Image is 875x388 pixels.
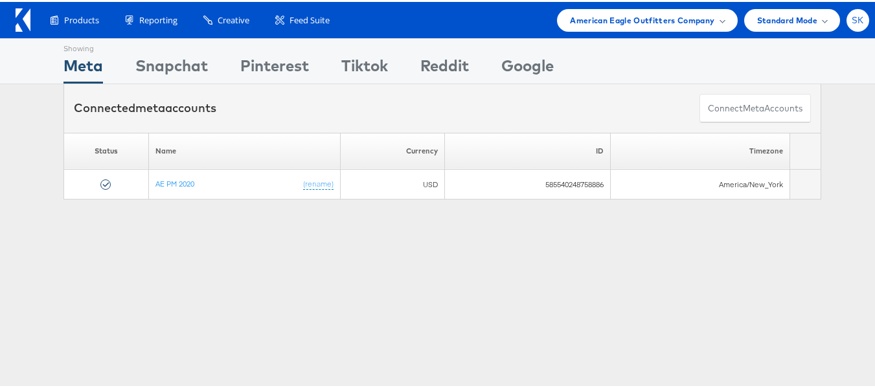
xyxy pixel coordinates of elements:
[240,52,309,82] div: Pinterest
[420,52,469,82] div: Reddit
[341,52,388,82] div: Tiktok
[135,52,208,82] div: Snapchat
[139,12,177,25] span: Reporting
[699,92,811,121] button: ConnectmetaAccounts
[74,98,216,115] div: Connected accounts
[63,52,103,82] div: Meta
[444,131,610,168] th: ID
[218,12,249,25] span: Creative
[303,177,334,188] a: (rename)
[149,131,340,168] th: Name
[64,12,99,25] span: Products
[290,12,330,25] span: Feed Suite
[610,131,790,168] th: Timezone
[610,168,790,198] td: America/New_York
[501,52,554,82] div: Google
[63,37,103,52] div: Showing
[444,168,610,198] td: 585540248758886
[340,131,444,168] th: Currency
[852,14,864,23] span: SK
[743,100,764,113] span: meta
[757,12,817,25] span: Standard Mode
[64,131,149,168] th: Status
[570,12,714,25] span: American Eagle Outfitters Company
[135,98,165,113] span: meta
[340,168,444,198] td: USD
[155,177,194,187] a: AE PM 2020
